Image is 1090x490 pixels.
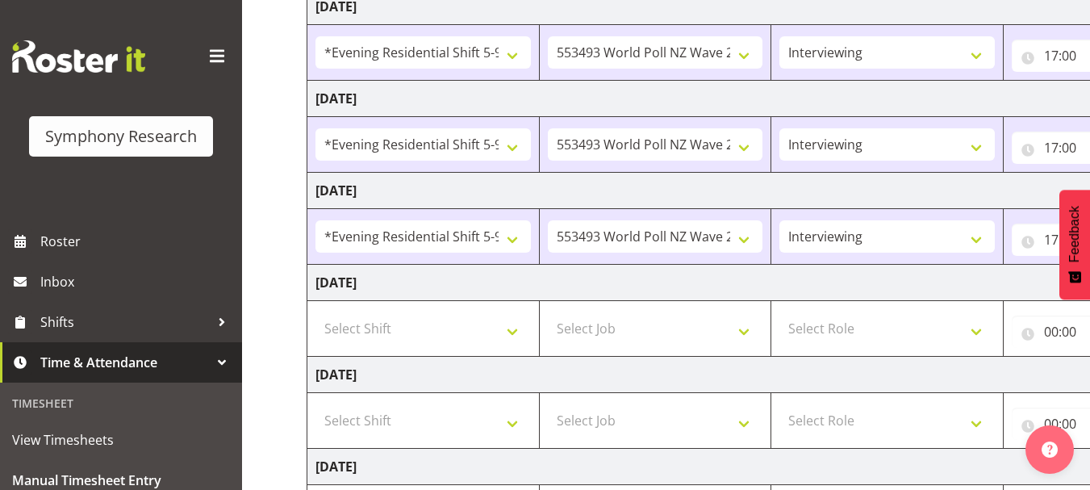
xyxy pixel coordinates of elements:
img: help-xxl-2.png [1042,442,1058,458]
a: View Timesheets [4,420,238,460]
img: Rosterit website logo [12,40,145,73]
button: Feedback - Show survey [1059,190,1090,299]
span: Time & Attendance [40,350,210,375]
span: Feedback [1067,206,1082,262]
span: Inbox [40,270,234,294]
div: Timesheet [4,387,238,420]
span: Roster [40,229,234,253]
div: Symphony Research [45,124,197,149]
span: Shifts [40,310,210,334]
span: View Timesheets [12,428,230,452]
